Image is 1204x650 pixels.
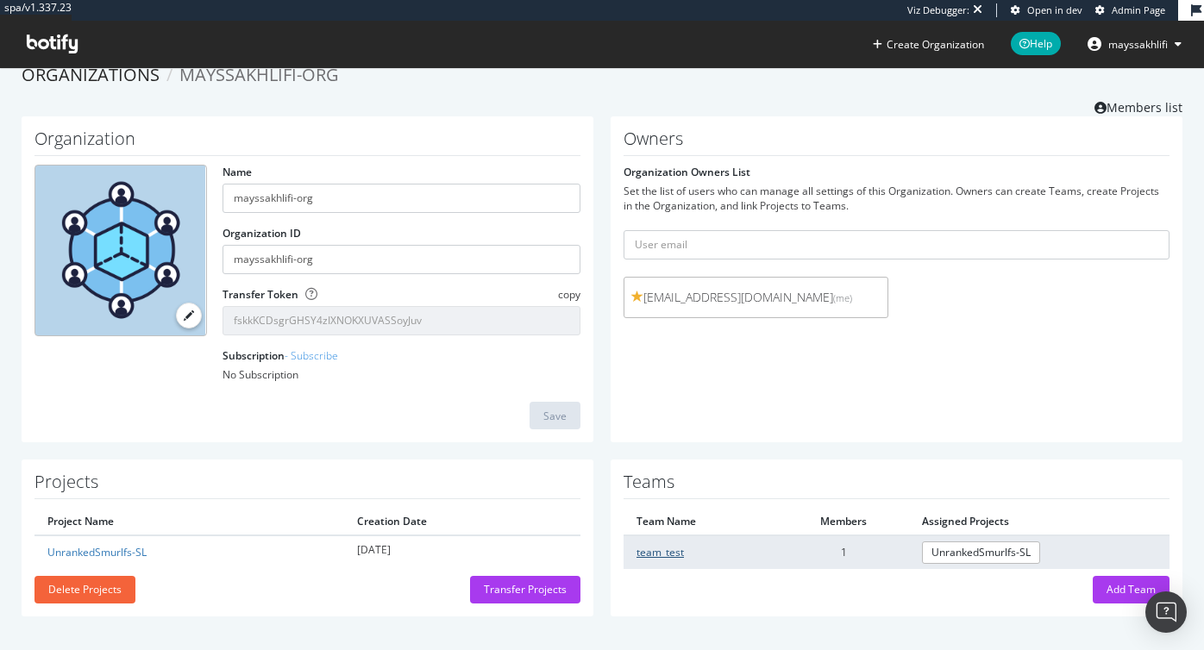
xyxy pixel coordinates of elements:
div: Viz Debugger: [907,3,969,17]
button: Create Organization [872,36,985,53]
a: Open in dev [1011,3,1082,17]
span: mayssakhlifi [1108,37,1168,52]
a: Admin Page [1095,3,1165,17]
span: Open in dev [1027,3,1082,16]
button: mayssakhlifi [1074,30,1195,58]
span: Help [1011,32,1061,55]
span: Admin Page [1112,3,1165,16]
div: Open Intercom Messenger [1145,591,1187,633]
